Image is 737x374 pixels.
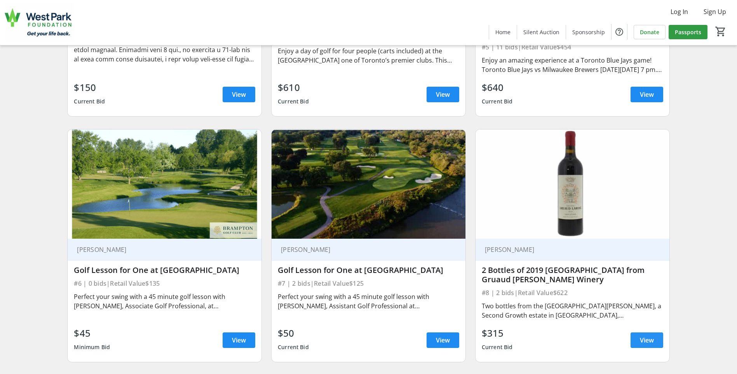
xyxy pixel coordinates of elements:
div: [PERSON_NAME] [482,246,654,253]
span: View [640,90,654,99]
span: Log In [671,7,688,16]
button: Sign Up [697,5,732,18]
img: Golf Lesson for One at Brampton Golf Club [68,129,261,239]
div: Golf Lesson for One at [GEOGRAPHIC_DATA] [74,266,255,275]
div: Perfect your swing with a 45 minute golf lesson with [PERSON_NAME], Associate Golf Professional, ... [74,292,255,311]
button: Cart [714,24,728,38]
div: Golf Lesson for One at [GEOGRAPHIC_DATA] [278,266,459,275]
div: Two bottles from the [GEOGRAPHIC_DATA][PERSON_NAME], a Second Growth estate in [GEOGRAPHIC_DATA],... [482,301,663,320]
a: View [223,332,255,348]
a: View [223,87,255,102]
button: Help [612,24,627,40]
img: Golf Lesson for One at Lambton Golf & Country Club [272,129,465,239]
div: $315 [482,326,513,340]
span: Silent Auction [523,28,559,36]
img: West Park Healthcare Centre Foundation's Logo [5,3,74,42]
div: Current Bid [278,340,309,354]
div: Enjoy a day of golf for four people (carts included) at the [GEOGRAPHIC_DATA] one of Toronto’s pr... [278,46,459,65]
a: Passports [669,25,707,39]
div: Current Bid [278,94,309,108]
a: Silent Auction [517,25,566,39]
div: Perfect your swing with a 45 minute golf lesson with [PERSON_NAME], Assistant Golf Professional a... [278,292,459,311]
div: 2 Bottles of 2019 [GEOGRAPHIC_DATA] from Gruaud [PERSON_NAME] Winery [482,266,663,284]
div: $45 [74,326,110,340]
a: View [631,87,663,102]
span: Sponsorship [572,28,605,36]
span: Donate [640,28,659,36]
span: View [232,336,246,345]
div: #6 | 0 bids | Retail Value $135 [74,278,255,289]
span: Passports [675,28,701,36]
a: Sponsorship [566,25,611,39]
div: $150 [74,80,105,94]
span: Sign Up [704,7,726,16]
div: $640 [482,80,513,94]
span: View [436,336,450,345]
a: Home [489,25,517,39]
div: [PERSON_NAME] [278,246,450,253]
div: [PERSON_NAME] [74,246,246,253]
div: $610 [278,80,309,94]
div: Current Bid [482,94,513,108]
img: 2 Bottles of 2019 Bordeaux from Gruaud Larose Winery [476,129,669,239]
button: Log In [664,5,694,18]
div: #8 | 2 bids | Retail Value $622 [482,287,663,298]
div: Loremips dol sitamet consect ad elitseddoei temporincid utl etdol magnaal. Enimadmi veni 8 qui., ... [74,36,255,64]
a: View [427,332,459,348]
span: View [640,336,654,345]
div: #7 | 2 bids | Retail Value $125 [278,278,459,289]
div: Current Bid [482,340,513,354]
a: View [427,87,459,102]
div: $50 [278,326,309,340]
span: View [436,90,450,99]
div: Current Bid [74,94,105,108]
a: View [631,332,663,348]
div: Enjoy an amazing experience at a Toronto Blue Jays game! Toronto Blue Jays vs Milwaukee Brewers [... [482,56,663,74]
a: Donate [634,25,666,39]
div: Minimum Bid [74,340,110,354]
span: View [232,90,246,99]
span: Home [495,28,510,36]
div: #5 | 11 bids | Retail Value $454 [482,42,663,52]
